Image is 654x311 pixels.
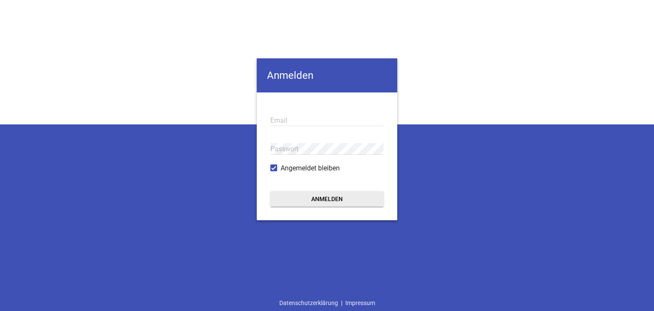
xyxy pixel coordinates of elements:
[281,163,340,173] span: Angemeldet bleiben
[257,58,397,92] h4: Anmelden
[342,295,378,311] a: Impressum
[276,295,341,311] a: Datenschutzerklärung
[276,295,378,311] div: |
[270,191,384,207] button: Anmelden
